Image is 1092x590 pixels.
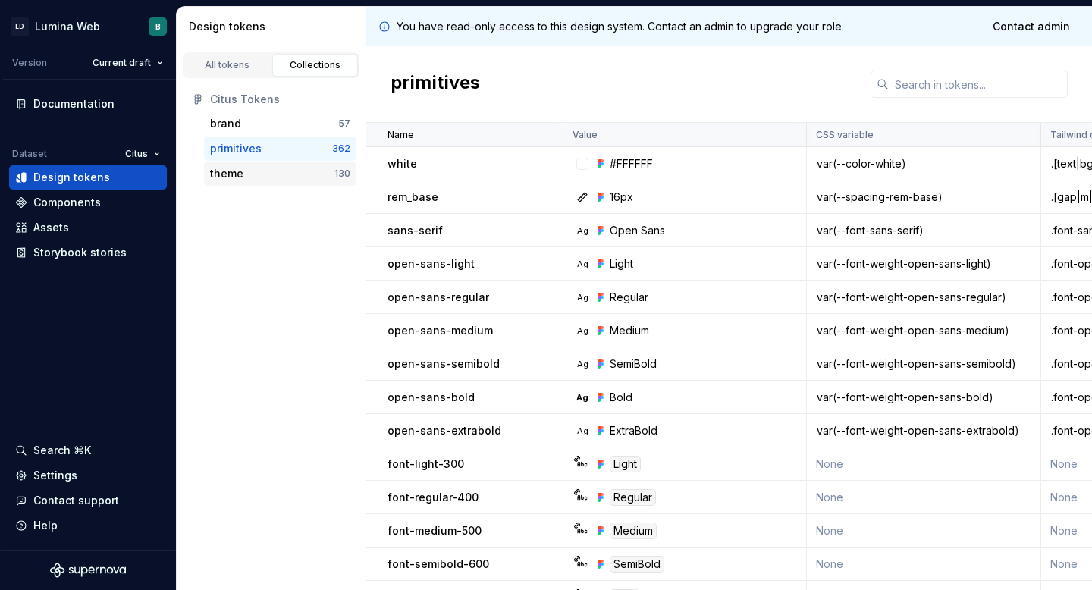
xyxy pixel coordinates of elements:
[33,245,127,260] div: Storybook stories
[610,290,648,305] div: Regular
[9,488,167,513] button: Contact support
[610,156,653,171] div: #FFFFFF
[576,258,588,270] div: Ag
[9,463,167,488] a: Settings
[388,490,479,505] p: font-regular-400
[278,59,353,71] div: Collections
[388,256,475,271] p: open-sans-light
[576,291,588,303] div: Ag
[9,215,167,240] a: Assets
[210,116,241,131] div: brand
[610,190,633,205] div: 16px
[610,456,641,472] div: Light
[816,129,874,141] p: CSS variable
[332,143,350,155] div: 362
[610,390,632,405] div: Bold
[610,489,656,506] div: Regular
[334,168,350,180] div: 130
[33,493,119,508] div: Contact support
[576,391,588,403] div: Ag
[35,19,100,34] div: Lumina Web
[93,57,151,69] span: Current draft
[807,481,1041,514] td: None
[889,71,1068,98] input: Search in tokens...
[576,224,588,237] div: Ag
[155,20,161,33] div: B
[610,323,649,338] div: Medium
[573,129,598,141] p: Value
[12,148,47,160] div: Dataset
[391,71,480,98] h2: primitives
[807,514,1041,548] td: None
[808,390,1040,405] div: var(--font-weight-open-sans-bold)
[33,468,77,483] div: Settings
[388,557,489,572] p: font-semibold-600
[388,457,464,472] p: font-light-300
[190,59,265,71] div: All tokens
[33,220,69,235] div: Assets
[50,563,126,578] svg: Supernova Logo
[33,518,58,533] div: Help
[388,190,438,205] p: rem_base
[388,223,443,238] p: sans-serif
[9,240,167,265] a: Storybook stories
[3,10,173,42] button: LDLumina WebB
[12,57,47,69] div: Version
[210,92,350,107] div: Citus Tokens
[808,290,1040,305] div: var(--font-weight-open-sans-regular)
[610,256,633,271] div: Light
[388,129,414,141] p: Name
[204,111,356,136] button: brand57
[808,423,1040,438] div: var(--font-weight-open-sans-extrabold)
[9,513,167,538] button: Help
[9,190,167,215] a: Components
[808,256,1040,271] div: var(--font-weight-open-sans-light)
[33,96,115,111] div: Documentation
[808,156,1040,171] div: var(--color-white)
[388,390,475,405] p: open-sans-bold
[9,438,167,463] button: Search ⌘K
[983,13,1080,40] a: Contact admin
[33,170,110,185] div: Design tokens
[33,443,91,458] div: Search ⌘K
[189,19,359,34] div: Design tokens
[610,523,657,539] div: Medium
[388,523,482,538] p: font-medium-500
[11,17,29,36] div: LD
[125,148,148,160] span: Citus
[388,290,489,305] p: open-sans-regular
[610,423,657,438] div: ExtraBold
[807,447,1041,481] td: None
[204,162,356,186] button: theme130
[86,52,170,74] button: Current draft
[808,223,1040,238] div: var(--font-sans-serif)
[610,223,665,238] div: Open Sans
[610,356,657,372] div: SemiBold
[576,425,588,437] div: Ag
[576,358,588,370] div: Ag
[338,118,350,130] div: 57
[397,19,844,34] p: You have read-only access to this design system. Contact an admin to upgrade your role.
[33,195,101,210] div: Components
[388,423,501,438] p: open-sans-extrabold
[9,165,167,190] a: Design tokens
[388,356,500,372] p: open-sans-semibold
[210,141,262,156] div: primitives
[610,556,664,573] div: SemiBold
[808,190,1040,205] div: var(--spacing-rem-base)
[388,323,493,338] p: open-sans-medium
[808,356,1040,372] div: var(--font-weight-open-sans-semibold)
[9,92,167,116] a: Documentation
[204,137,356,161] button: primitives362
[118,143,167,165] button: Citus
[807,548,1041,581] td: None
[576,325,588,337] div: Ag
[808,323,1040,338] div: var(--font-weight-open-sans-medium)
[388,156,417,171] p: white
[993,19,1070,34] span: Contact admin
[210,166,243,181] div: theme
